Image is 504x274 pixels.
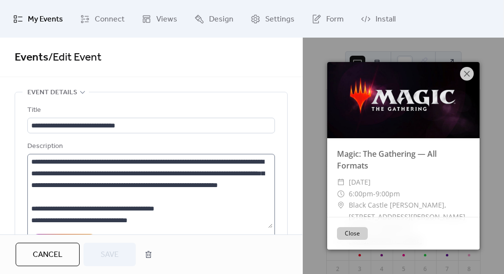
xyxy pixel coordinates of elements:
[337,227,368,240] button: Close
[27,87,77,99] span: Event details
[33,249,63,261] span: Cancel
[48,47,102,68] span: / Edit Event
[376,189,400,198] span: 9:00pm
[209,12,233,27] span: Design
[156,12,177,27] span: Views
[337,199,345,211] div: ​
[27,105,273,116] div: Title
[349,176,371,188] span: [DATE]
[15,47,48,68] a: Events
[31,234,97,249] button: AI Assistant
[304,4,351,34] a: Form
[354,4,403,34] a: Install
[28,12,63,27] span: My Events
[187,4,241,34] a: Design
[73,4,132,34] a: Connect
[265,12,294,27] span: Settings
[349,189,373,198] span: 6:00pm
[376,12,396,27] span: Install
[134,4,185,34] a: Views
[337,148,437,171] a: Magic: The Gathering — All Formats
[337,188,345,200] div: ​
[337,176,345,188] div: ​
[16,243,80,266] button: Cancel
[349,199,470,234] span: Black Castle [PERSON_NAME], [STREET_ADDRESS][PERSON_NAME] [STREET_ADDRESS]
[95,12,125,27] span: Connect
[27,141,273,152] div: Description
[373,189,376,198] span: -
[326,12,344,27] span: Form
[243,4,302,34] a: Settings
[6,4,70,34] a: My Events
